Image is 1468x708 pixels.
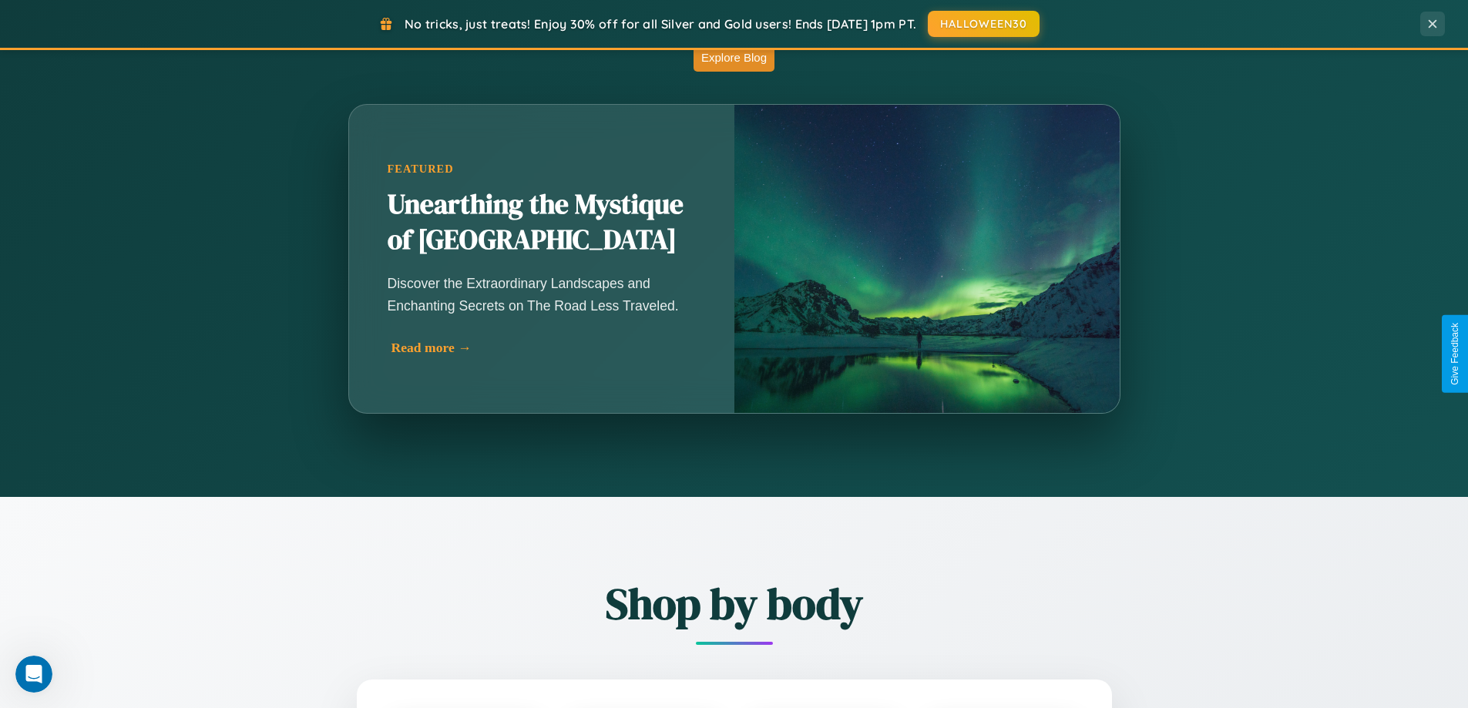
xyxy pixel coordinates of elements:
[388,273,696,316] p: Discover the Extraordinary Landscapes and Enchanting Secrets on The Road Less Traveled.
[405,16,916,32] span: No tricks, just treats! Enjoy 30% off for all Silver and Gold users! Ends [DATE] 1pm PT.
[15,656,52,693] iframe: Intercom live chat
[388,163,696,176] div: Featured
[694,43,774,72] button: Explore Blog
[391,340,700,356] div: Read more →
[1450,323,1460,385] div: Give Feedback
[928,11,1040,37] button: HALLOWEEN30
[272,574,1197,633] h2: Shop by body
[388,187,696,258] h2: Unearthing the Mystique of [GEOGRAPHIC_DATA]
